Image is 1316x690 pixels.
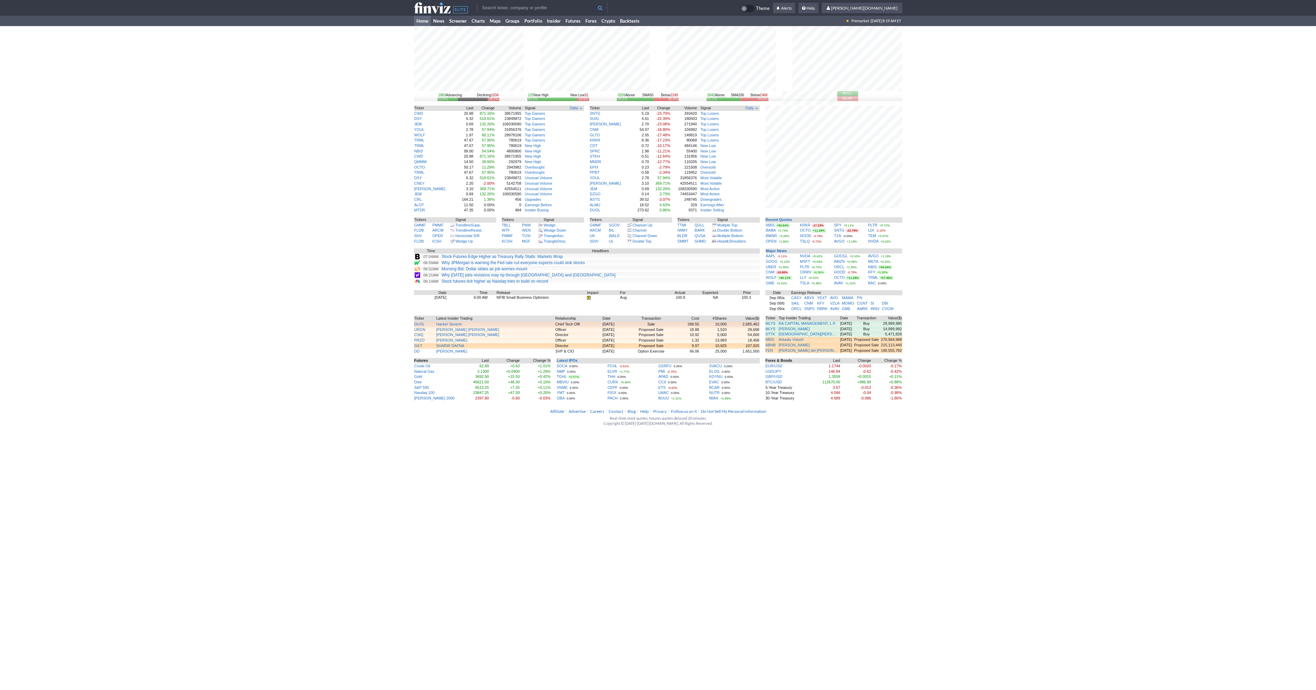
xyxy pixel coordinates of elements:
a: [PERSON_NAME] [436,349,467,353]
a: Top Losers [700,127,719,132]
a: TRML [414,144,425,148]
a: Advertise [569,409,586,414]
a: Sep 09/b [769,301,784,305]
span: Asc. [557,234,564,238]
a: UL [609,239,614,243]
a: GBP/USD [766,374,783,379]
a: NBIS [766,223,775,227]
a: Overbought [525,165,544,169]
a: MNDR [590,160,601,164]
a: Downgrades [700,197,722,201]
a: Horizontal S/R [455,234,480,238]
a: Crypto [599,16,618,26]
a: Top Gainers [525,122,545,126]
a: CCII [658,380,666,384]
a: NMP [557,369,565,373]
a: GLTO [590,133,600,137]
a: QMMM [414,160,427,164]
a: FIGX [608,391,617,395]
a: STKH [590,154,600,158]
a: FLDB [414,228,424,232]
a: ORCL [791,307,802,311]
a: ALMU [590,203,600,207]
a: URGN [414,328,425,332]
a: Oversold [700,165,716,169]
a: Futures [563,16,583,26]
a: AMRK [857,307,868,311]
a: Morning Bid: Dollar slides as job worries mount [442,267,527,271]
a: THH [608,374,616,379]
input: Search ticker, company or profile [477,2,607,13]
a: AAPL [766,254,776,258]
a: SDIV [590,239,599,243]
a: SVACU [709,364,722,368]
a: VZLA [830,301,840,305]
a: CWD [414,111,423,115]
a: Follow us on X [671,409,697,414]
a: ELOG [709,369,720,373]
a: RBRK [817,307,828,311]
a: SPY [834,223,842,227]
a: CVGW [882,307,893,311]
a: ABVX [804,296,814,300]
a: Top Gainers [525,138,545,142]
a: TRML [414,138,425,142]
a: LWAC [658,391,669,395]
a: TBLL [502,223,511,227]
a: Sep 09/a [769,307,784,311]
a: KRKR [800,223,811,227]
a: EUR/USD [766,364,783,368]
a: OBA [557,396,565,400]
a: Multiple Bottom [717,234,743,238]
a: Stock Futures Edge Higher as Treasury Rally Stalls: Markets Wrap [442,254,563,259]
b: Major News [766,249,787,253]
a: PMMF [432,223,443,227]
a: Unusual Volume [525,187,552,191]
a: Insider Selling [700,208,724,212]
a: ETS [658,385,666,390]
a: SNTG [834,228,845,232]
a: Top Losers [700,111,719,115]
a: CRL [414,197,422,201]
a: [PERSON_NAME] [779,343,809,348]
a: [PERSON_NAME] [PERSON_NAME] [436,328,499,332]
a: Natural Gas [414,369,435,373]
a: OCTO [800,228,811,232]
a: EVAC [709,380,719,384]
a: Recent Quotes [766,218,792,222]
a: SI [870,301,874,305]
a: PPBT [590,170,600,174]
a: DSY [414,176,422,180]
a: QULL [695,223,705,227]
a: SMMT [678,239,689,243]
a: APAD [658,374,668,379]
a: Nasdaq 100 [414,391,435,395]
a: Backtests [618,16,642,26]
a: GOOGL [834,254,848,258]
span: Theme [756,5,770,12]
a: TrendlineSupp. [455,223,481,227]
a: TSLA [800,281,809,285]
a: FCHL [608,364,617,368]
a: Double Top [632,239,651,243]
a: Affiliate [550,409,564,414]
a: [PERSON_NAME] 2000 [414,396,455,400]
a: Unusual Volume [525,176,552,180]
a: RA CAPITAL MANAGEMENT, L.P. [779,321,836,326]
a: ICSH [432,239,441,243]
a: Most Volatile [700,176,722,180]
a: QUSA [695,234,705,238]
a: STTK [766,332,775,336]
a: EZGO [590,192,600,196]
a: BTC/USD [766,380,782,384]
a: NVDA [800,254,810,258]
a: OPEN [766,239,777,243]
a: Top Losers [700,116,719,121]
a: Most Active [700,192,720,196]
a: Insider Buying [525,208,549,212]
a: OCTO [834,275,845,280]
a: MGF [522,239,530,243]
a: BIL [609,228,615,232]
a: Charts [469,16,487,26]
a: WEN [522,228,531,232]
